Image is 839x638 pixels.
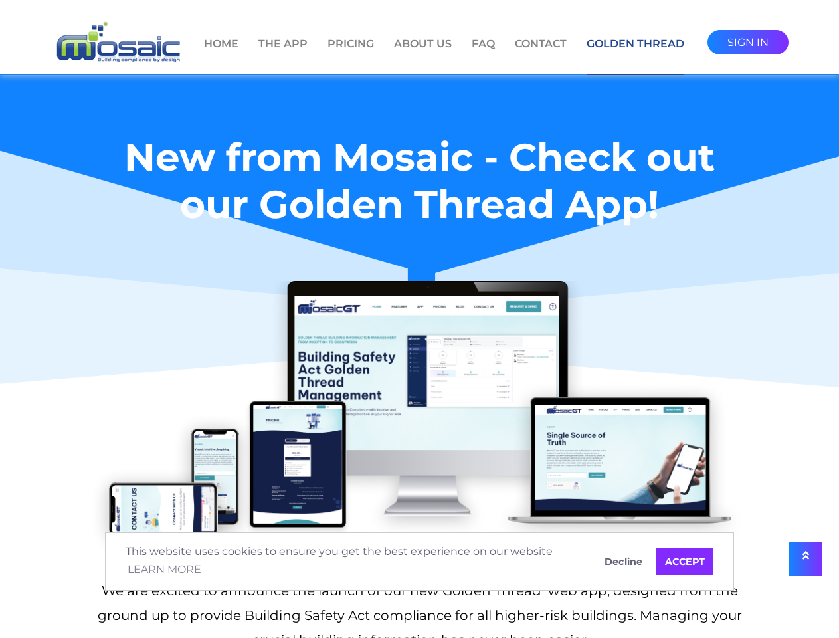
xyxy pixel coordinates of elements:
a: Pricing [327,36,374,74]
a: learn more about cookies [126,560,203,580]
img: machine.png [89,281,750,559]
img: logo [51,20,184,66]
a: Golden Thread [587,36,684,75]
a: Home [204,36,238,74]
a: About Us [394,36,452,74]
h2: New from Mosaic - Check out our Golden Thread App! [89,134,750,281]
a: allow cookies [656,548,713,575]
a: deny cookies [595,548,651,575]
a: FAQ [472,36,495,74]
span: This website uses cookies to ensure you get the best experience on our website [126,544,585,580]
div: cookieconsent [105,532,734,591]
a: The App [258,36,308,74]
a: sign in [707,30,789,54]
a: Contact [515,36,567,74]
